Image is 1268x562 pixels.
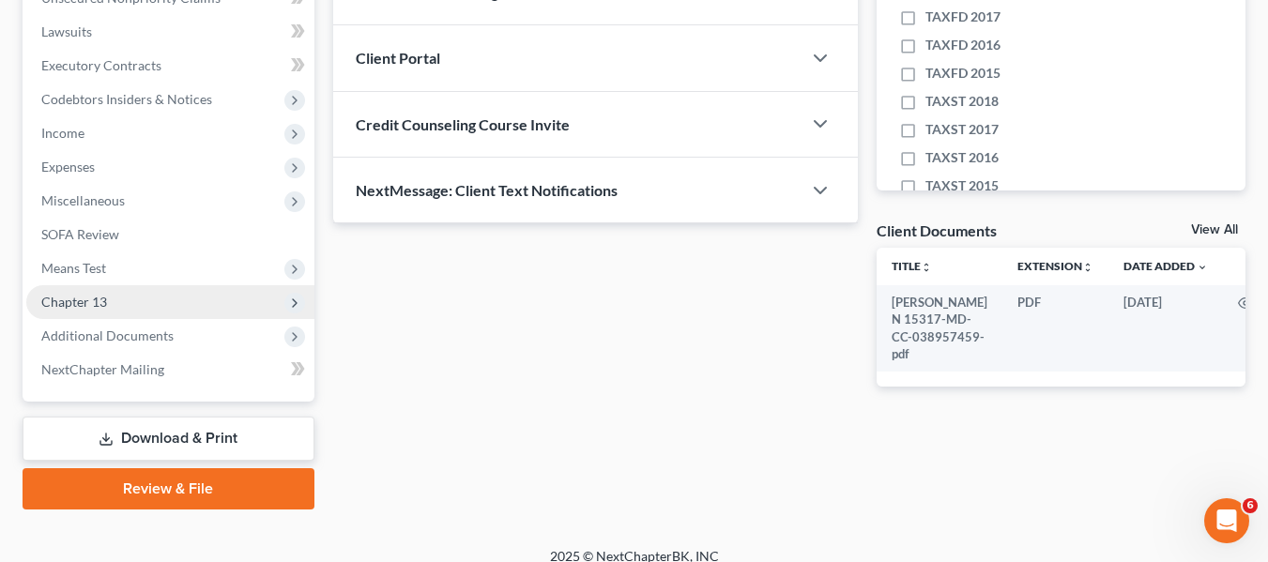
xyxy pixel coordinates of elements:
a: Date Added expand_more [1123,259,1208,273]
span: Additional Documents [41,327,174,343]
i: unfold_more [921,262,932,273]
a: Lawsuits [26,15,314,49]
span: Lawsuits [41,23,92,39]
span: Income [41,125,84,141]
span: TAXST 2017 [925,120,999,139]
td: [PERSON_NAME] N 15317-MD-CC-038957459-pdf [877,285,1002,372]
span: Executory Contracts [41,57,161,73]
span: Means Test [41,260,106,276]
span: Miscellaneous [41,192,125,208]
a: NextChapter Mailing [26,353,314,387]
span: Codebtors Insiders & Notices [41,91,212,107]
span: TAXFD 2017 [925,8,1001,26]
span: NextChapter Mailing [41,361,164,377]
td: PDF [1002,285,1108,372]
span: TAXFD 2016 [925,36,1001,54]
a: Executory Contracts [26,49,314,83]
i: unfold_more [1082,262,1093,273]
iframe: Intercom live chat [1204,498,1249,543]
span: TAXST 2015 [925,176,999,195]
span: TAXST 2018 [925,92,999,111]
span: SOFA Review [41,226,119,242]
span: Credit Counseling Course Invite [356,115,570,133]
span: Expenses [41,159,95,175]
a: Titleunfold_more [892,259,932,273]
i: expand_more [1197,262,1208,273]
span: 6 [1243,498,1258,513]
a: Extensionunfold_more [1017,259,1093,273]
span: TAXFD 2015 [925,64,1001,83]
td: [DATE] [1108,285,1223,372]
span: NextMessage: Client Text Notifications [356,181,618,199]
a: SOFA Review [26,218,314,251]
a: View All [1191,223,1238,236]
span: Chapter 13 [41,294,107,310]
span: TAXST 2016 [925,148,999,167]
a: Review & File [23,468,314,509]
span: Client Portal [356,49,440,67]
div: Client Documents [877,220,997,240]
a: Download & Print [23,417,314,461]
